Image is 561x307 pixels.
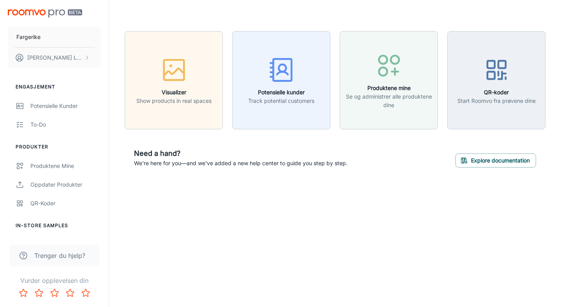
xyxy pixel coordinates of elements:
a: Explore documentation [455,156,536,164]
button: Produktene mineSe og administrer alle produktene dine [340,31,438,129]
p: Fargerike [16,33,41,41]
button: Potensielle kunderTrack potential customers [232,31,330,129]
div: To-do [30,120,101,129]
p: Show products in real spaces [136,97,212,105]
p: Start Roomvo fra prøvene dine [457,97,536,105]
h6: Visualizer [136,88,212,97]
a: QR-koderStart Roomvo fra prøvene dine [447,76,545,83]
h6: QR-koder [457,88,536,97]
button: QR-koderStart Roomvo fra prøvene dine [447,31,545,129]
h6: Produktene mine [345,84,433,92]
button: VisualizerShow products in real spaces [125,31,223,129]
button: [PERSON_NAME] Løveng [8,48,101,68]
button: Explore documentation [455,153,536,168]
div: Produktene mine [30,162,101,170]
p: Se og administrer alle produktene dine [345,92,433,109]
p: [PERSON_NAME] Løveng [27,53,82,62]
div: QR-koder [30,199,101,208]
a: Potensielle kunderTrack potential customers [232,76,330,83]
button: Fargerike [8,27,101,47]
p: Track potential customers [248,97,314,105]
h6: Need a hand? [134,148,348,159]
div: Potensielle kunder [30,102,101,110]
p: We're here for you—and we've added a new help center to guide you step by step. [134,159,348,168]
h6: Potensielle kunder [248,88,314,97]
div: Oppdater produkter [30,180,101,189]
img: Roomvo PRO Beta [8,9,82,18]
a: Produktene mineSe og administrer alle produktene dine [340,76,438,83]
